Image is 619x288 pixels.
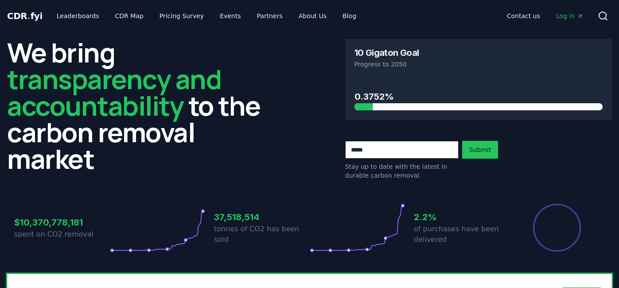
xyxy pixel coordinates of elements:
[345,162,459,180] p: Stay up to date with the latest in durable carbon removal.
[27,11,31,21] span: .
[532,203,582,253] div: Percentage of sales delivered
[214,210,310,224] h3: 37,518,514
[500,8,591,24] nav: Main
[354,90,603,103] h3: 0.3752%
[414,224,510,245] p: of purchases have been delivered
[7,11,43,21] span: CDR fyi
[14,229,110,240] p: spent on CO2 removal
[354,60,603,69] p: Progress to 2050
[354,48,419,57] h3: 10 Gigaton Goal
[7,39,274,172] h2: We bring to the carbon removal market
[108,8,151,24] a: CDR Map
[7,61,221,124] span: transparency and accountability
[50,8,106,24] a: Leaderboards
[213,8,248,24] a: Events
[549,8,591,24] a: Log in
[414,210,510,224] h3: 2.2%
[250,8,290,24] a: Partners
[14,216,110,229] h3: $10,370,778,181
[50,8,363,24] nav: Main
[335,8,363,24] a: Blog
[292,8,334,24] a: About Us
[500,8,547,24] a: Contact us
[7,10,43,22] a: CDR.fyi
[556,12,584,20] span: Log in
[152,8,211,24] a: Pricing Survey
[214,224,310,245] p: tonnes of CO2 has been sold
[462,141,498,159] button: Submit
